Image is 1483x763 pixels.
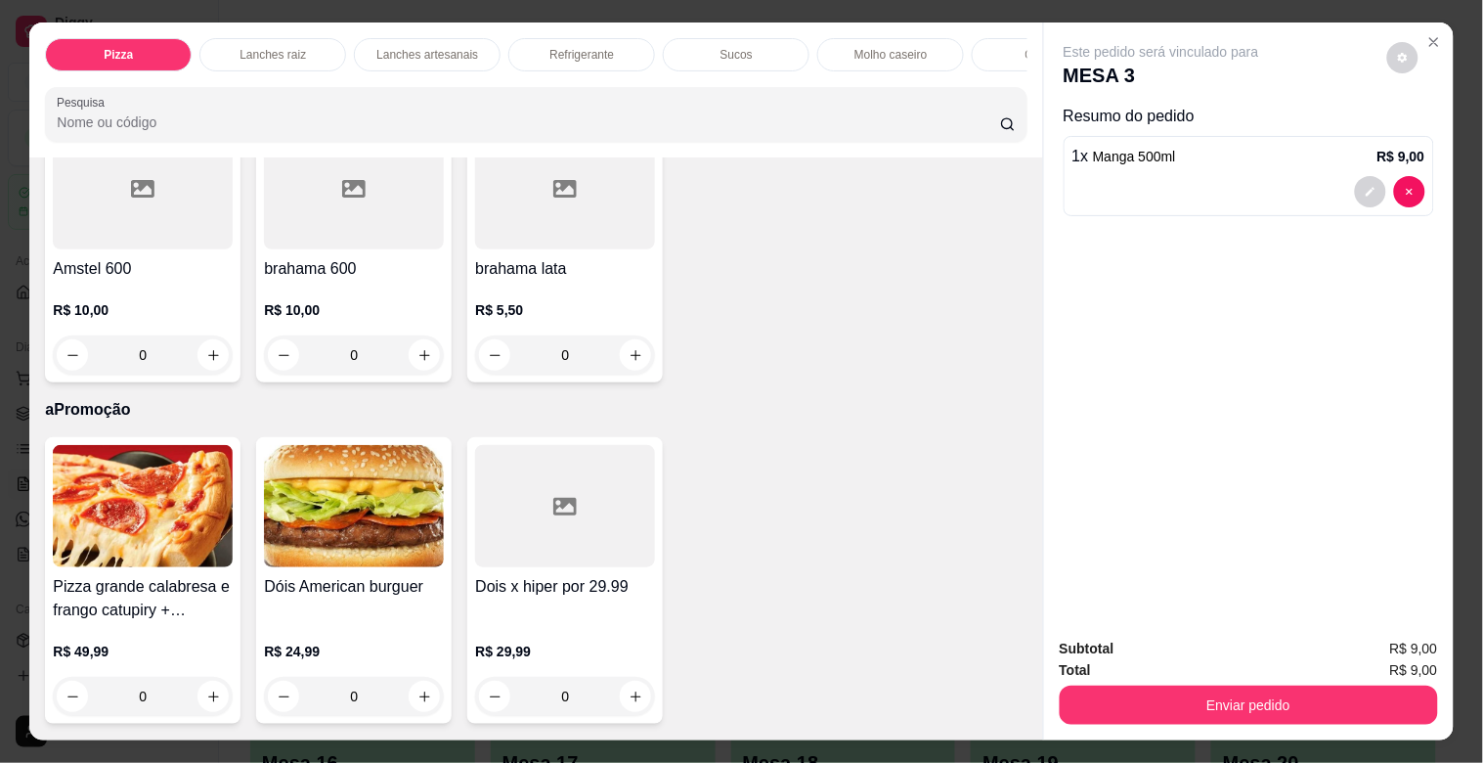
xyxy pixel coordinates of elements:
[475,300,655,320] p: R$ 5,50
[264,445,444,567] img: product-image
[620,681,651,712] button: increase-product-quantity
[197,681,229,712] button: increase-product-quantity
[264,575,444,599] h4: Dóis American burguer
[475,642,655,661] p: R$ 29,99
[57,94,111,111] label: Pesquisa
[53,642,233,661] p: R$ 49,99
[1418,26,1450,58] button: Close
[1093,149,1176,164] span: Manga 500ml
[53,300,233,320] p: R$ 10,00
[475,575,655,599] h4: Dois x hiper por 29.99
[1387,42,1418,73] button: decrease-product-quantity
[1394,176,1425,207] button: decrease-product-quantity
[240,47,306,63] p: Lanches raiz
[1064,62,1259,89] p: MESA 3
[57,112,1000,132] input: Pesquisa
[264,300,444,320] p: R$ 10,00
[1355,176,1386,207] button: decrease-product-quantity
[268,339,299,371] button: decrease-product-quantity
[264,257,444,281] h4: brahama 600
[475,257,655,281] h4: brahama lata
[409,339,440,371] button: increase-product-quantity
[1377,147,1425,166] p: R$ 9,00
[1390,638,1438,659] span: R$ 9,00
[104,47,133,63] p: Pizza
[549,47,614,63] p: Refrigerante
[53,575,233,622] h4: Pizza grande calabresa e frango catupiry + Refrigerante grátis
[1025,47,1066,63] p: Cerveja
[1060,662,1091,678] strong: Total
[620,339,651,371] button: increase-product-quantity
[57,681,88,712] button: decrease-product-quantity
[854,47,928,63] p: Molho caseiro
[264,642,444,661] p: R$ 24,99
[1060,641,1114,656] strong: Subtotal
[1390,659,1438,681] span: R$ 9,00
[53,257,233,281] h4: Amstel 600
[720,47,753,63] p: Sucos
[1064,105,1434,128] p: Resumo do pedido
[45,398,1026,422] p: aPromoção
[1072,145,1176,168] p: 1 x
[53,445,233,567] img: product-image
[57,339,88,371] button: decrease-product-quantity
[376,47,478,63] p: Lanches artesanais
[197,339,229,371] button: increase-product-quantity
[479,681,510,712] button: decrease-product-quantity
[1064,42,1259,62] p: Este pedido será vinculado para
[1060,686,1438,725] button: Enviar pedido
[479,339,510,371] button: decrease-product-quantity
